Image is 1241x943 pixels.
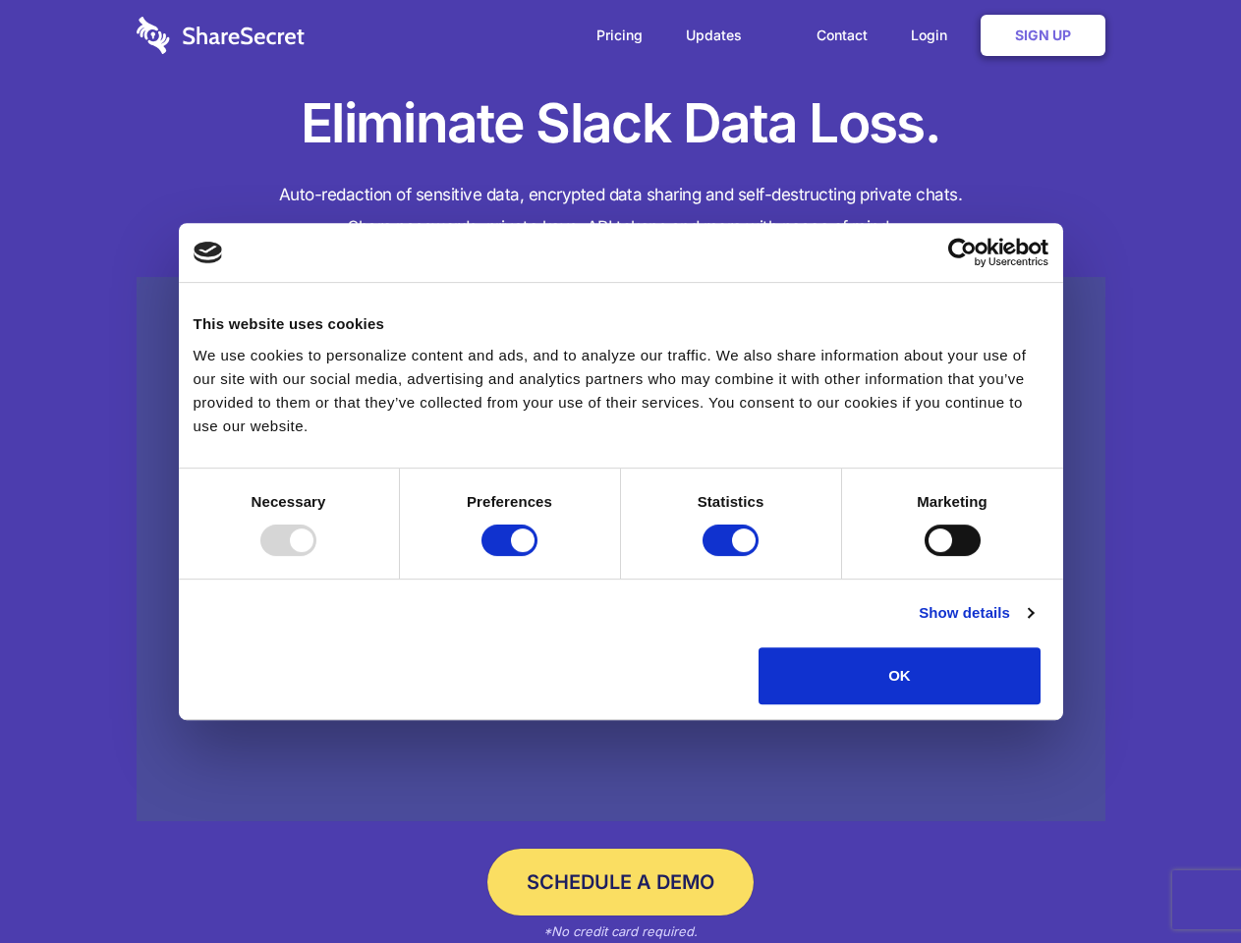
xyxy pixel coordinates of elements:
a: Contact [797,5,887,66]
strong: Marketing [917,493,987,510]
a: Login [891,5,977,66]
strong: Necessary [252,493,326,510]
em: *No credit card required. [543,923,698,939]
a: Pricing [577,5,662,66]
h1: Eliminate Slack Data Loss. [137,88,1105,159]
a: Show details [919,601,1033,625]
h4: Auto-redaction of sensitive data, encrypted data sharing and self-destructing private chats. Shar... [137,179,1105,244]
a: Schedule a Demo [487,849,754,915]
strong: Statistics [698,493,764,510]
button: OK [759,647,1041,704]
div: This website uses cookies [194,312,1048,336]
img: logo-wordmark-white-trans-d4663122ce5f474addd5e946df7df03e33cb6a1c49d2221995e7729f52c070b2.svg [137,17,305,54]
div: We use cookies to personalize content and ads, and to analyze our traffic. We also share informat... [194,344,1048,438]
strong: Preferences [467,493,552,510]
a: Wistia video thumbnail [137,277,1105,822]
a: Sign Up [981,15,1105,56]
img: logo [194,242,223,263]
a: Usercentrics Cookiebot - opens in a new window [876,238,1048,267]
